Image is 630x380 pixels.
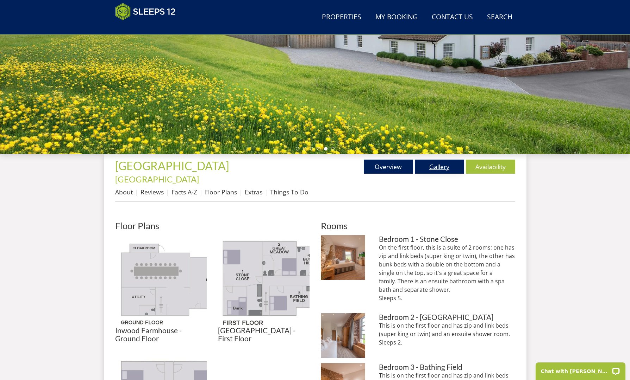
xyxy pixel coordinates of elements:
[379,243,515,302] p: On the first floor, this is a suite of 2 rooms; one has zip and link beds (super king or twin), t...
[466,160,515,174] a: Availability
[115,159,231,173] a: [GEOGRAPHIC_DATA]
[379,363,515,371] h3: Bedroom 3 - Bathing Field
[171,188,197,196] a: Facts A-Z
[373,9,420,25] a: My Booking
[531,358,630,380] iframe: LiveChat chat widget
[379,235,515,243] h3: Bedroom 1 - Stone Close
[218,235,310,327] img: Inwood Farmhouse - First Floor
[379,313,515,321] h3: Bedroom 2 - [GEOGRAPHIC_DATA]
[115,327,207,343] h3: Inwood Farmhouse - Ground Floor
[115,188,133,196] a: About
[270,188,308,196] a: Things To Do
[364,160,413,174] a: Overview
[321,313,366,358] img: Bedroom 2 - Great Meadow
[429,9,476,25] a: Contact Us
[205,188,237,196] a: Floor Plans
[115,174,199,184] a: [GEOGRAPHIC_DATA]
[115,3,176,20] img: Sleeps 12
[115,159,229,173] span: [GEOGRAPHIC_DATA]
[321,221,515,231] h2: Rooms
[379,321,515,347] p: This is on the first floor and has zip and link beds (super king or twin) and an ensuite shower r...
[415,160,464,174] a: Gallery
[245,188,262,196] a: Extras
[112,25,186,31] iframe: Customer reviews powered by Trustpilot
[484,9,515,25] a: Search
[321,235,366,280] img: Bedroom 1 - Stone Close
[141,188,164,196] a: Reviews
[115,221,310,231] h2: Floor Plans
[218,327,310,343] h3: [GEOGRAPHIC_DATA] - First Floor
[115,235,207,327] img: Inwood Farmhouse - Ground Floor
[319,9,364,25] a: Properties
